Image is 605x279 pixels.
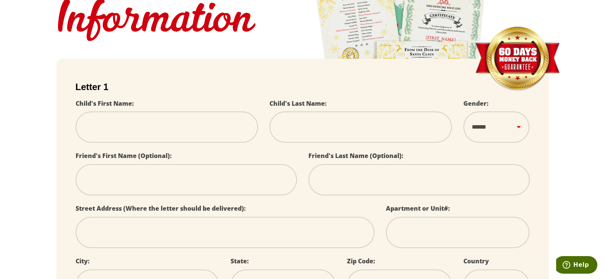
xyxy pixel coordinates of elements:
label: Apartment or Unit#: [386,204,450,213]
label: Friend's First Name (Optional): [76,152,172,160]
h2: Letter 1 [76,82,530,92]
label: Friend's Last Name (Optional): [308,152,403,160]
img: Money Back Guarantee [474,26,560,92]
label: Street Address (Where the letter should be delivered): [76,204,246,213]
label: Child's Last Name: [269,99,327,108]
label: Child's First Name: [76,99,134,108]
label: Country [463,257,489,265]
label: City: [76,257,90,265]
label: Gender: [463,99,489,108]
label: State: [231,257,249,265]
label: Zip Code: [347,257,375,265]
iframe: Opens a widget where you can find more information [556,256,597,275]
